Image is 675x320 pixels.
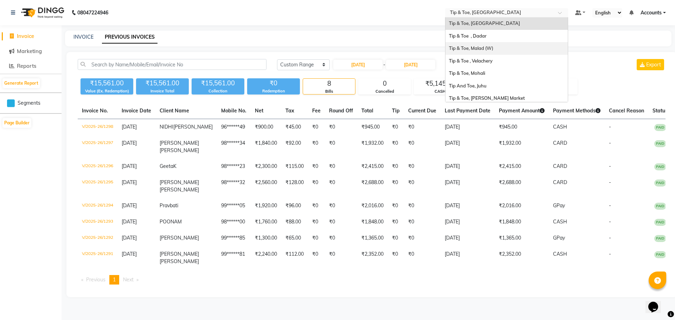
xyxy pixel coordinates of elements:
[308,175,325,198] td: ₹0
[308,135,325,158] td: ₹0
[160,147,199,154] span: [PERSON_NAME]
[303,89,355,94] div: Bills
[281,214,308,230] td: ₹88.00
[122,251,137,257] span: [DATE]
[285,107,294,114] span: Tax
[281,119,308,136] td: ₹45.00
[357,119,388,136] td: ₹945.00
[414,79,466,89] div: ₹5,145.00
[281,246,308,269] td: ₹112.00
[78,230,117,246] td: V/2025-26/1292
[357,135,388,158] td: ₹1,932.00
[122,124,137,130] span: [DATE]
[441,214,495,230] td: [DATE]
[609,124,611,130] span: -
[637,59,664,70] button: Export
[609,218,611,225] span: -
[308,119,325,136] td: ₹0
[404,158,441,175] td: ₹0
[78,158,117,175] td: V/2025-26/1296
[404,135,441,158] td: ₹0
[388,158,404,175] td: ₹0
[78,198,117,214] td: V/2025-26/1294
[495,214,549,230] td: ₹1,848.00
[192,88,244,94] div: Collection
[388,135,404,158] td: ₹0
[17,33,34,39] span: Invoice
[553,251,567,257] span: CASH
[160,163,173,169] span: Geeta
[553,124,567,130] span: CASH
[654,235,666,242] span: PAID
[312,107,321,114] span: Fee
[654,179,666,187] span: PAID
[173,124,213,130] span: [PERSON_NAME]
[449,33,487,39] span: Tip & Toe , Dadar
[160,107,189,114] span: Client Name
[329,107,353,114] span: Round Off
[160,179,199,185] span: [PERSON_NAME]
[160,202,178,209] span: Pravbati
[122,202,137,209] span: [DATE]
[160,124,173,130] span: NIDHI
[609,107,644,114] span: Cancel Reason
[325,135,357,158] td: ₹0
[221,107,246,114] span: Mobile No.
[247,78,300,88] div: ₹0
[325,158,357,175] td: ₹0
[495,198,549,214] td: ₹2,016.00
[609,235,611,241] span: -
[122,218,137,225] span: [DATE]
[2,62,60,70] a: Reports
[357,198,388,214] td: ₹2,016.00
[251,135,281,158] td: ₹1,840.00
[441,198,495,214] td: [DATE]
[441,135,495,158] td: [DATE]
[495,246,549,269] td: ₹2,352.00
[308,230,325,246] td: ₹0
[325,214,357,230] td: ₹0
[553,235,565,241] span: GPay
[495,230,549,246] td: ₹1,365.00
[499,107,545,114] span: Payment Amount
[445,17,568,102] ng-dropdown-panel: Options list
[160,235,199,241] span: [PERSON_NAME]
[404,119,441,136] td: ₹0
[441,246,495,269] td: [DATE]
[609,163,611,169] span: -
[449,45,493,51] span: Tip & Toe, Malad (W)
[325,198,357,214] td: ₹0
[308,198,325,214] td: ₹0
[251,175,281,198] td: ₹2,560.00
[308,158,325,175] td: ₹0
[553,107,600,114] span: Payment Methods
[359,89,411,94] div: Cancelled
[160,187,199,193] span: [PERSON_NAME]
[441,119,495,136] td: [DATE]
[122,163,137,169] span: [DATE]
[449,58,493,64] span: Tip & Toe , Velachery
[17,48,42,54] span: Marketing
[495,119,549,136] td: ₹945.00
[325,230,357,246] td: ₹0
[18,3,66,22] img: logo
[654,251,666,258] span: PAID
[122,107,151,114] span: Invoice Date
[654,124,666,131] span: PAID
[609,179,611,185] span: -
[357,158,388,175] td: ₹2,415.00
[646,61,661,68] span: Export
[652,107,668,114] span: Status
[388,175,404,198] td: ₹0
[359,79,411,89] div: 0
[495,158,549,175] td: ₹2,415.00
[654,203,666,210] span: PAID
[388,198,404,214] td: ₹0
[78,135,117,158] td: V/2025-26/1297
[77,3,108,22] b: 08047224946
[325,246,357,269] td: ₹0
[404,198,441,214] td: ₹0
[281,158,308,175] td: ₹115.00
[160,251,199,257] span: [PERSON_NAME]
[449,83,487,89] span: Tip And Toe, Juhu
